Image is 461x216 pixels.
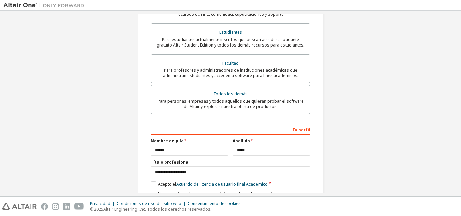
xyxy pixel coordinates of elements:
[2,203,37,210] img: altair_logo.svg
[292,127,310,133] font: Tu perfil
[151,138,184,144] font: Nombre de pila
[246,181,268,187] font: Académico
[158,191,280,197] font: Me gustaría recibir correos electrónicos de marketing de Altair
[3,2,88,9] img: Altair Uno
[222,60,239,66] font: Facultad
[176,181,245,187] font: Acuerdo de licencia de usuario final
[158,98,304,110] font: Para personas, empresas y todos aquellos que quieran probar el software de Altair y explorar nues...
[188,200,241,206] font: Consentimiento de cookies
[163,67,298,79] font: Para profesores y administradores de instituciones académicas que administran estudiantes y acced...
[213,91,248,97] font: Todos los demás
[41,203,48,210] img: facebook.svg
[157,37,304,48] font: Para estudiantes actualmente inscritos que buscan acceder al paquete gratuito Altair Student Edit...
[52,203,59,210] img: instagram.svg
[219,29,242,35] font: Estudiantes
[90,200,110,206] font: Privacidad
[151,159,190,165] font: Título profesional
[94,206,103,212] font: 2025
[103,206,211,212] font: Altair Engineering, Inc. Todos los derechos reservados.
[158,181,176,187] font: Acepto el
[74,203,84,210] img: youtube.svg
[90,206,94,212] font: ©
[117,200,181,206] font: Condiciones de uso del sitio web
[63,203,70,210] img: linkedin.svg
[233,138,250,144] font: Apellido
